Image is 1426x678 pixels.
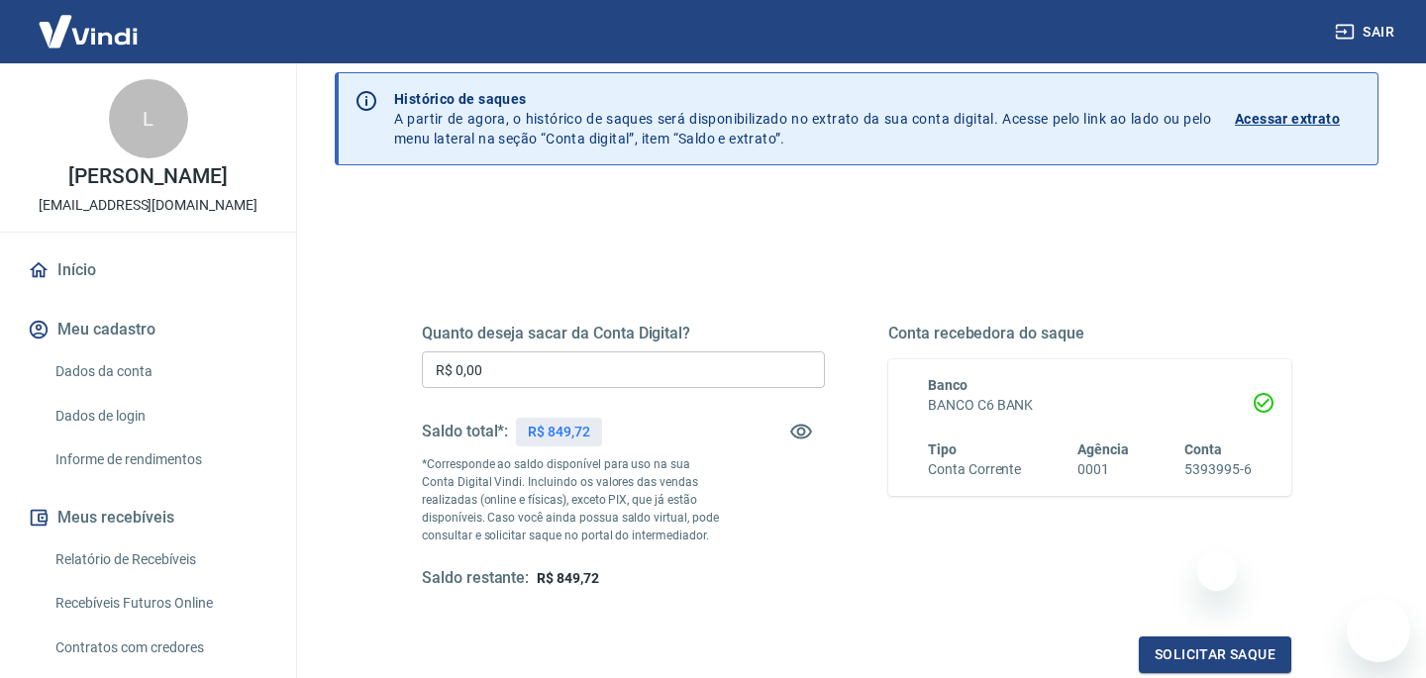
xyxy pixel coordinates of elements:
[24,1,153,61] img: Vindi
[109,79,188,158] div: L
[1347,599,1410,662] iframe: Button to launch messaging window
[1139,636,1291,673] button: Solicitar saque
[888,324,1291,343] h5: Conta recebedora do saque
[24,248,272,292] a: Início
[1184,441,1222,457] span: Conta
[24,496,272,539] button: Meus recebíveis
[928,459,1021,480] h6: Conta Corrente
[1184,459,1252,480] h6: 5393995-6
[1235,109,1340,129] p: Acessar extrato
[48,628,272,668] a: Contratos com credores
[48,351,272,392] a: Dados da conta
[48,539,272,580] a: Relatório de Recebíveis
[422,568,529,589] h5: Saldo restante:
[394,89,1211,148] p: A partir de agora, o histórico de saques será disponibilizado no extrato da sua conta digital. Ac...
[537,570,599,586] span: R$ 849,72
[39,195,257,216] p: [EMAIL_ADDRESS][DOMAIN_NAME]
[928,377,968,393] span: Banco
[48,439,272,480] a: Informe de rendimentos
[1197,551,1237,591] iframe: Close message
[1331,14,1402,50] button: Sair
[1077,459,1129,480] h6: 0001
[1235,89,1362,148] a: Acessar extrato
[422,455,724,544] p: *Corresponde ao saldo disponível para uso na sua Conta Digital Vindi. Incluindo os valores das ve...
[1077,441,1129,457] span: Agência
[422,324,825,343] h5: Quanto deseja sacar da Conta Digital?
[68,166,227,187] p: [PERSON_NAME]
[48,583,272,624] a: Recebíveis Futuros Online
[528,422,590,442] p: R$ 849,72
[48,396,272,436] a: Dados de login
[394,89,1211,109] p: Histórico de saques
[422,422,508,441] h5: Saldo total*:
[928,395,1252,416] h6: BANCO C6 BANK
[928,441,957,457] span: Tipo
[24,308,272,351] button: Meu cadastro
